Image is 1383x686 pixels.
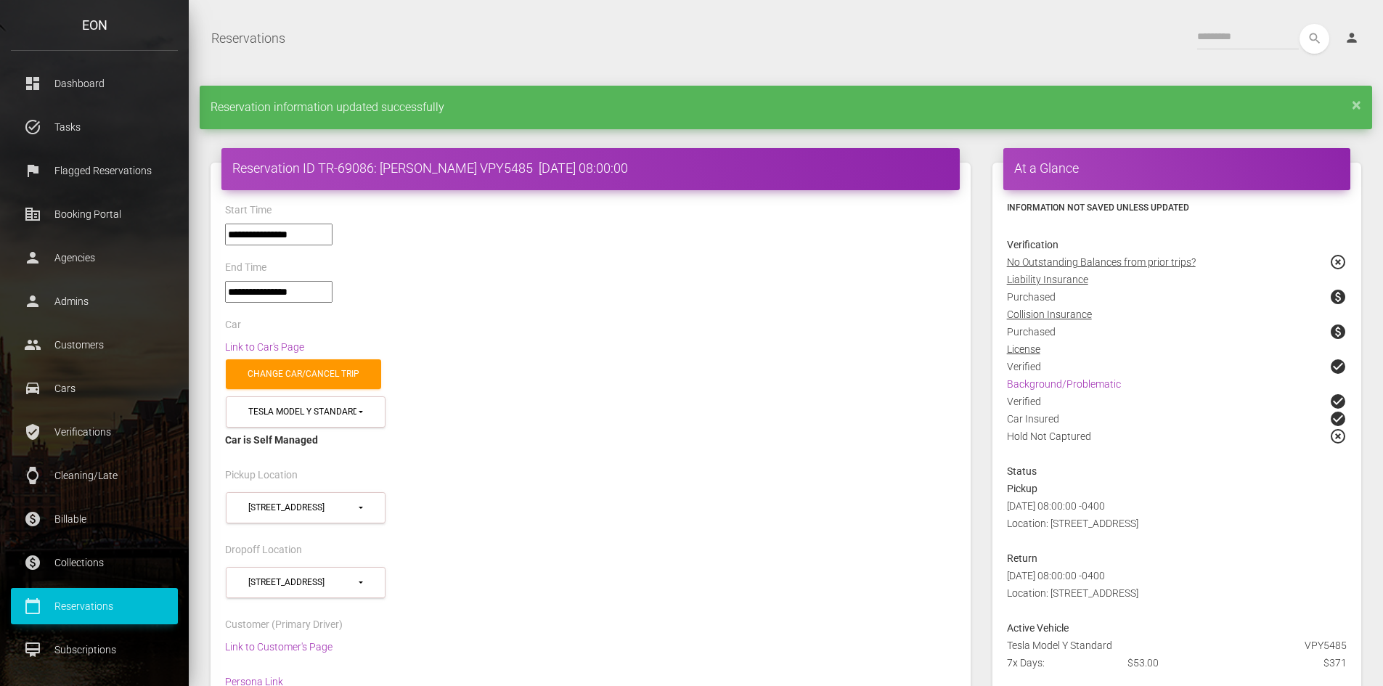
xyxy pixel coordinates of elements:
h6: Information not saved unless updated [1007,201,1347,214]
p: Cleaning/Late [22,465,167,486]
button: 5000 Westheimer Rd (77056) [226,492,385,523]
a: Reservations [211,20,285,57]
p: Collections [22,552,167,573]
div: [STREET_ADDRESS] [248,576,356,589]
strong: Status [1007,465,1037,477]
span: paid [1329,323,1347,340]
a: paid Collections [11,544,178,581]
a: drive_eta Cars [11,370,178,407]
a: task_alt Tasks [11,109,178,145]
strong: Verification [1007,239,1058,250]
div: Verified [996,393,1358,410]
span: VPY5485 [1305,637,1347,654]
a: person Agencies [11,240,178,276]
strong: Active Vehicle [1007,622,1069,634]
u: Collision Insurance [1007,309,1092,320]
div: Reservation information updated successfully [200,86,1372,129]
p: Billable [22,508,167,530]
a: Link to Customer's Page [225,641,333,653]
div: Tesla Model Y Standard [996,637,1358,654]
a: calendar_today Reservations [11,588,178,624]
a: card_membership Subscriptions [11,632,178,668]
a: dashboard Dashboard [11,65,178,102]
div: Verified [996,358,1358,375]
div: Hold Not Captured [996,428,1358,462]
span: [DATE] 08:00:00 -0400 Location: [STREET_ADDRESS] [1007,500,1138,529]
p: Agencies [22,247,167,269]
div: Car Insured [996,410,1358,428]
label: Car [225,318,241,332]
a: Change car/cancel trip [226,359,381,389]
button: 5000 Westheimer Rd (77056) [226,567,385,598]
strong: Pickup [1007,483,1037,494]
button: search [1300,24,1329,54]
p: Flagged Reservations [22,160,167,181]
p: Verifications [22,421,167,443]
strong: Return [1007,552,1037,564]
p: Reservations [22,595,167,617]
a: corporate_fare Booking Portal [11,196,178,232]
a: paid Billable [11,501,178,537]
u: Liability Insurance [1007,274,1088,285]
h4: Reservation ID TR-69086: [PERSON_NAME] VPY5485 [DATE] 08:00:00 [232,159,949,177]
span: highlight_off [1329,428,1347,445]
a: Link to Car's Page [225,341,304,353]
label: Pickup Location [225,468,298,483]
label: Start Time [225,203,272,218]
a: person Admins [11,283,178,319]
u: License [1007,343,1040,355]
p: Subscriptions [22,639,167,661]
a: flag Flagged Reservations [11,152,178,189]
span: paid [1329,288,1347,306]
span: highlight_off [1329,253,1347,271]
span: $371 [1323,654,1347,671]
div: Car is Self Managed [225,431,956,449]
span: check_circle [1329,393,1347,410]
div: [STREET_ADDRESS] [248,502,356,514]
a: verified_user Verifications [11,414,178,450]
p: Customers [22,334,167,356]
span: [DATE] 08:00:00 -0400 Location: [STREET_ADDRESS] [1007,570,1138,599]
p: Tasks [22,116,167,138]
p: Dashboard [22,73,167,94]
a: person [1334,24,1372,53]
div: $53.00 [1117,654,1237,671]
label: Customer (Primary Driver) [225,618,343,632]
button: Tesla Model Y Standard (VPY5485 in 77056) [226,396,385,428]
a: × [1352,100,1361,109]
a: Background/Problematic [1007,378,1121,390]
a: watch Cleaning/Late [11,457,178,494]
p: Cars [22,377,167,399]
div: Tesla Model Y Standard (VPY5485 in 77056) [248,406,356,418]
label: Dropoff Location [225,543,302,558]
p: Admins [22,290,167,312]
span: check_circle [1329,358,1347,375]
u: No Outstanding Balances from prior trips? [1007,256,1196,268]
span: check_circle [1329,410,1347,428]
div: Purchased [996,288,1358,306]
a: people Customers [11,327,178,363]
label: End Time [225,261,266,275]
h4: At a Glance [1014,159,1339,177]
p: Booking Portal [22,203,167,225]
div: Purchased [996,323,1358,340]
div: 7x Days: [996,654,1117,671]
i: person [1345,30,1359,45]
